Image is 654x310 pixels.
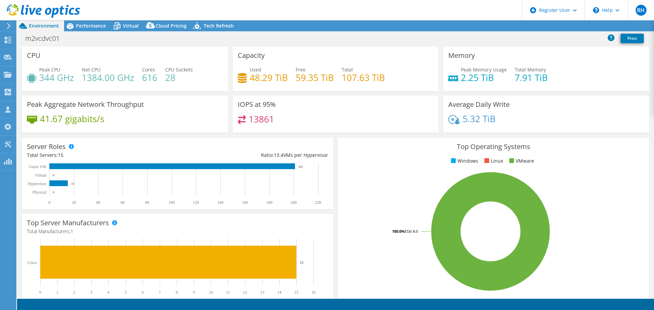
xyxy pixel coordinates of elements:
[461,66,507,73] span: Peak Memory Usage
[142,290,144,295] text: 6
[291,200,297,205] text: 200
[169,200,175,205] text: 100
[238,101,276,108] h3: IOPS at 95%
[266,200,272,205] text: 180
[226,290,230,295] text: 11
[96,200,100,205] text: 40
[39,74,74,81] h4: 344 GHz
[593,7,599,13] svg: \n
[294,290,298,295] text: 15
[58,152,63,158] span: 15
[39,66,60,73] span: Peak CPU
[142,74,157,81] h4: 616
[238,52,265,59] h3: Capacity
[392,229,405,234] tspan: 100.0%
[27,101,144,108] h3: Peak Aggregate Network Throughput
[448,101,510,108] h3: Average Daily Write
[40,115,104,123] h4: 41.67 gigabits/s
[39,290,41,295] text: 0
[82,74,134,81] h4: 1384.00 GHz
[193,200,199,205] text: 120
[176,290,178,295] text: 8
[260,290,264,295] text: 13
[242,200,248,205] text: 160
[209,290,213,295] text: 10
[27,228,328,235] h4: Total Manufacturers:
[296,66,306,73] span: Free
[342,74,385,81] h4: 107.63 TiB
[156,22,187,29] span: Cloud Pricing
[145,200,149,205] text: 80
[621,34,644,43] a: Print
[343,143,644,150] h3: Top Operating Systems
[463,115,496,123] h4: 5.32 TiB
[28,181,46,186] text: Hypervisor
[53,191,54,194] text: 0
[515,74,548,81] h4: 7.91 TiB
[315,200,321,205] text: 220
[159,290,161,295] text: 7
[217,200,223,205] text: 140
[32,190,46,195] text: Physical
[72,200,76,205] text: 20
[296,74,334,81] h4: 59.35 TiB
[243,290,247,295] text: 12
[515,66,546,73] span: Total Memory
[73,290,75,295] text: 2
[311,290,315,295] text: 16
[483,157,503,165] li: Linux
[300,260,304,264] text: 15
[90,290,92,295] text: 3
[177,151,328,159] div: Ratio: VMs per Hypervisor
[125,290,127,295] text: 5
[53,174,54,177] text: 0
[165,74,193,81] h4: 28
[123,22,139,29] span: Virtual
[107,290,109,295] text: 4
[249,115,274,123] h4: 13861
[342,66,353,73] span: Total
[71,228,73,234] span: 1
[48,200,50,205] text: 0
[298,165,303,168] text: 201
[165,66,193,73] span: CPU Sockets
[27,143,66,150] h3: Server Roles
[28,260,37,265] text: Cisco
[29,164,46,169] text: Guest VM
[277,290,281,295] text: 14
[636,5,647,16] span: RH
[121,200,125,205] text: 60
[448,52,475,59] h3: Memory
[22,35,70,42] h1: m2vcdvc01
[27,151,177,159] div: Total Servers:
[56,290,58,295] text: 1
[82,66,100,73] span: Net CPU
[35,173,47,178] text: Virtual
[71,182,75,185] text: 15
[449,157,478,165] li: Windows
[142,66,155,73] span: Cores
[250,66,261,73] span: Used
[461,74,507,81] h4: 2.25 TiB
[29,22,59,29] span: Environment
[193,290,195,295] text: 9
[508,157,534,165] li: VMware
[27,52,41,59] h3: CPU
[405,229,418,234] tspan: ESXi 8.0
[250,74,288,81] h4: 48.29 TiB
[274,152,283,158] span: 13.4
[27,219,109,227] h3: Top Server Manufacturers
[204,22,234,29] span: Tech Refresh
[76,22,106,29] span: Performance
